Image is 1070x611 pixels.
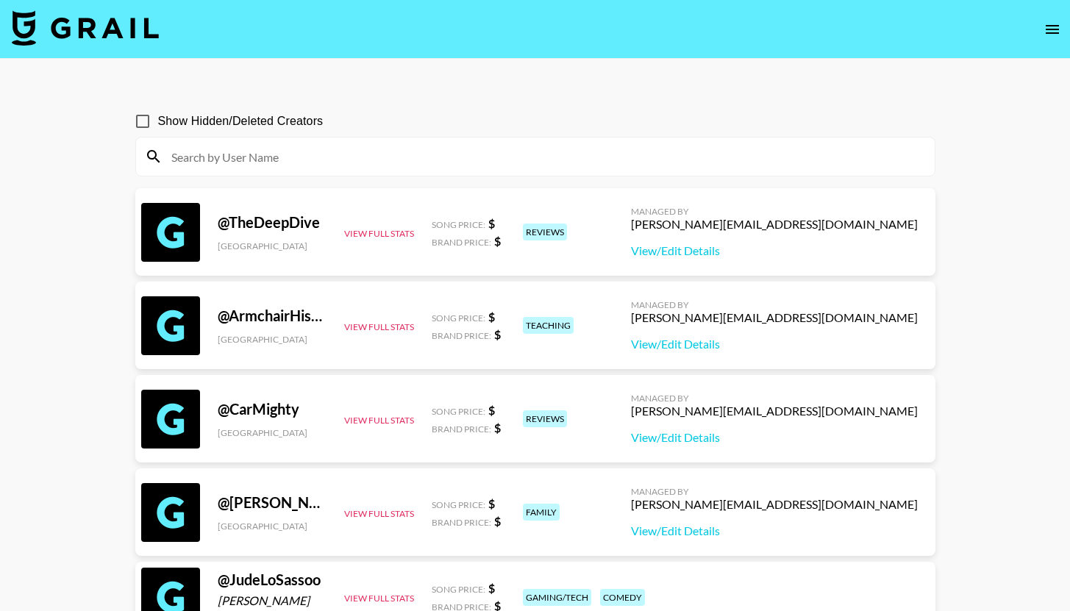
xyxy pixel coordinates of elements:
[432,517,491,528] span: Brand Price:
[494,421,501,435] strong: $
[432,584,485,595] span: Song Price:
[163,145,926,168] input: Search by User Name
[218,493,327,512] div: @ [PERSON_NAME]
[218,307,327,325] div: @ ArmchairHistorian
[488,403,495,417] strong: $
[488,581,495,595] strong: $
[494,514,501,528] strong: $
[218,571,327,589] div: @ JudeLoSassoo
[218,334,327,345] div: [GEOGRAPHIC_DATA]
[600,589,645,606] div: comedy
[432,219,485,230] span: Song Price:
[218,521,327,532] div: [GEOGRAPHIC_DATA]
[218,213,327,232] div: @ TheDeepDive
[631,337,918,351] a: View/Edit Details
[631,310,918,325] div: [PERSON_NAME][EMAIL_ADDRESS][DOMAIN_NAME]
[631,404,918,418] div: [PERSON_NAME][EMAIL_ADDRESS][DOMAIN_NAME]
[488,216,495,230] strong: $
[344,593,414,604] button: View Full Stats
[432,424,491,435] span: Brand Price:
[218,240,327,251] div: [GEOGRAPHIC_DATA]
[631,243,918,258] a: View/Edit Details
[432,237,491,248] span: Brand Price:
[523,504,560,521] div: family
[344,228,414,239] button: View Full Stats
[12,10,159,46] img: Grail Talent
[631,430,918,445] a: View/Edit Details
[488,310,495,324] strong: $
[488,496,495,510] strong: $
[631,206,918,217] div: Managed By
[523,317,574,334] div: teaching
[344,321,414,332] button: View Full Stats
[523,224,567,240] div: reviews
[344,415,414,426] button: View Full Stats
[523,589,591,606] div: gaming/tech
[631,486,918,497] div: Managed By
[523,410,567,427] div: reviews
[432,330,491,341] span: Brand Price:
[158,112,324,130] span: Show Hidden/Deleted Creators
[218,593,327,608] div: [PERSON_NAME]
[432,499,485,510] span: Song Price:
[631,299,918,310] div: Managed By
[631,497,918,512] div: [PERSON_NAME][EMAIL_ADDRESS][DOMAIN_NAME]
[1038,15,1067,44] button: open drawer
[218,427,327,438] div: [GEOGRAPHIC_DATA]
[218,400,327,418] div: @ CarMighty
[631,217,918,232] div: [PERSON_NAME][EMAIL_ADDRESS][DOMAIN_NAME]
[631,393,918,404] div: Managed By
[494,234,501,248] strong: $
[432,312,485,324] span: Song Price:
[432,406,485,417] span: Song Price:
[494,327,501,341] strong: $
[344,508,414,519] button: View Full Stats
[631,524,918,538] a: View/Edit Details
